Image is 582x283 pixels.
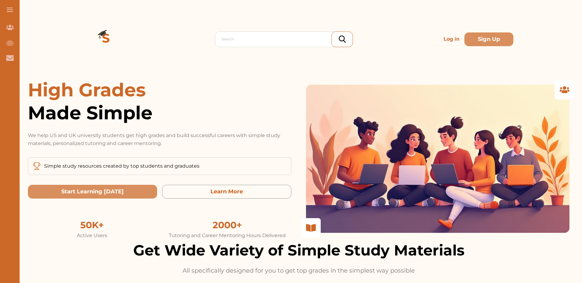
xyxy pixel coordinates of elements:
[464,32,513,46] button: Sign Up
[163,232,291,239] div: Tutoring and Career Mentoring Hours Delivered
[181,266,416,275] p: All specifically designed for you to get top grades in the simplest way possible
[28,101,291,124] span: Made Simple
[28,232,156,239] div: Active Users
[339,35,346,43] img: search_icon
[28,239,569,261] h2: Get Wide Variety of Simple Study Materials
[44,162,199,170] p: Simple study resources created by top students and graduates
[163,218,291,232] div: 2000+
[441,33,462,45] p: Log in
[162,185,291,199] button: Learn More
[28,185,157,199] button: Start Learning Today
[28,79,146,101] span: High Grades
[28,132,291,147] p: We help US and UK university students get high grades and build successful careers with simple st...
[84,17,128,61] img: Logo
[28,218,156,232] div: 50K+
